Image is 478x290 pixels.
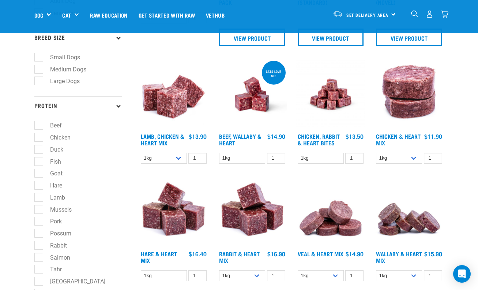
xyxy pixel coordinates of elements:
input: 1 [188,153,207,164]
a: Veal & Heart Mix [298,252,343,255]
label: [GEOGRAPHIC_DATA] [38,277,108,286]
input: 1 [424,270,442,282]
a: View Product [298,29,364,46]
a: Raw Education [84,0,133,30]
label: Hare [38,181,65,190]
input: 1 [424,153,442,164]
a: View Product [376,29,442,46]
a: Chicken, Rabbit & Heart Bites [298,134,340,144]
img: Chicken Rabbit Heart 1609 [296,59,366,129]
img: home-icon@2x.png [441,10,448,18]
img: Raw Essentials 2024 July2572 Beef Wallaby Heart [217,59,287,129]
div: $14.90 [346,250,364,257]
img: 1087 Rabbit Heart Cubes 01 [217,177,287,247]
label: Beef [38,121,65,130]
a: Dog [34,11,43,19]
input: 1 [345,153,364,164]
a: Hare & Heart Mix [141,252,177,262]
input: 1 [188,270,207,282]
label: Tahr [38,265,65,274]
a: Wallaby & Heart Mix [376,252,422,262]
a: Lamb, Chicken & Heart Mix [141,134,184,144]
p: Breed Size [34,28,122,46]
label: Lamb [38,193,68,202]
label: Mussels [38,205,75,214]
img: Pile Of Cubed Hare Heart For Pets [139,177,209,247]
div: $15.90 [424,250,442,257]
label: Pork [38,217,65,226]
label: Possum [38,229,74,238]
label: Medium Dogs [38,65,89,74]
div: $13.90 [189,133,207,140]
div: Open Intercom Messenger [453,265,471,283]
a: Cat [62,11,71,19]
a: Rabbit & Heart Mix [219,252,260,262]
div: $16.90 [267,250,285,257]
label: Duck [38,145,66,154]
p: Protein [34,96,122,115]
a: Get started with Raw [133,0,200,30]
label: Goat [38,169,65,178]
div: $13.50 [346,133,364,140]
label: Salmon [38,253,73,262]
img: van-moving.png [333,11,343,17]
a: Vethub [200,0,230,30]
input: 1 [345,270,364,282]
div: $11.90 [424,133,442,140]
img: home-icon-1@2x.png [411,10,418,17]
img: Chicken and Heart Medallions [374,59,444,129]
img: 1152 Veal Heart Medallions 01 [296,177,366,247]
input: 1 [267,270,285,282]
div: Cats love me! [262,66,286,81]
label: Small Dogs [38,53,83,62]
label: Chicken [38,133,74,142]
div: $14.90 [267,133,285,140]
a: View Product [219,29,285,46]
div: $16.40 [189,250,207,257]
label: Large Dogs [38,77,83,86]
a: Chicken & Heart Mix [376,134,421,144]
label: Fish [38,157,64,166]
a: Beef, Wallaby & Heart [219,134,261,144]
input: 1 [267,153,285,164]
img: 1093 Wallaby Heart Medallions 01 [374,177,444,247]
label: Rabbit [38,241,70,250]
img: 1124 Lamb Chicken Heart Mix 01 [139,59,209,129]
span: Set Delivery Area [346,14,389,16]
img: user.png [426,10,433,18]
